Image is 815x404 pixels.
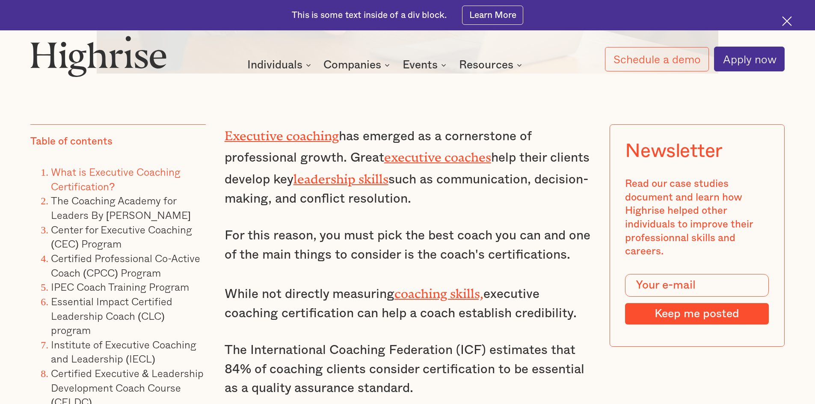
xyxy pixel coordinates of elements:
a: Institute of Executive Coaching and Leadership (IECL) [51,336,196,367]
div: This is some text inside of a div block. [292,9,447,21]
a: leadership skills [293,172,388,180]
a: IPEC Coach Training Program [51,279,189,295]
form: Modal Form [625,274,769,324]
a: Learn More [462,6,523,25]
a: executive coaches [384,150,491,158]
a: Essential Impact Certified Leadership Coach (CLC) program [51,293,172,338]
a: coaching skills, [394,286,483,295]
p: has emerged as a cornerstone of professional growth. Great help their clients develop key such as... [225,124,591,209]
div: Resources [459,60,513,70]
p: For this reason, you must pick the best coach you can and one of the main things to consider is t... [225,226,591,264]
div: Read our case studies document and learn how Highrise helped other individuals to improve their p... [625,177,769,259]
div: Events [403,60,438,70]
div: Resources [459,60,525,70]
div: Events [403,60,449,70]
div: Individuals [247,60,314,70]
p: While not directly measuring executive coaching certification can help a coach establish credibil... [225,282,591,323]
a: The Coaching Academy for Leaders By [PERSON_NAME] [51,192,190,223]
input: Your e-mail [625,274,769,297]
p: The International Coaching Federation (ICF) estimates that 84% of coaching clients consider certi... [225,341,591,398]
input: Keep me posted [625,303,769,324]
a: What is Executive Coaching Certification? [51,164,181,194]
a: Center for Executive Coaching (CEC) Program [51,221,192,252]
div: Companies [323,60,392,70]
img: Cross icon [782,16,792,26]
img: Highrise logo [30,35,166,77]
div: Companies [323,60,381,70]
div: Individuals [247,60,302,70]
a: Executive coaching [225,129,339,137]
a: Schedule a demo [605,47,709,71]
div: Newsletter [625,140,723,162]
div: Table of contents [30,135,113,149]
a: Apply now [714,47,785,71]
a: Certified Professional Co-Active Coach (CPCC) Program [51,250,200,280]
